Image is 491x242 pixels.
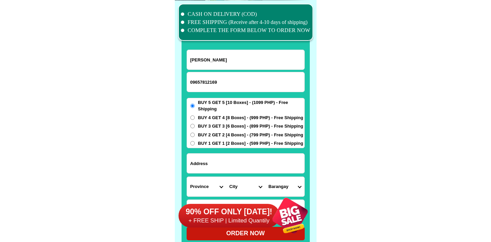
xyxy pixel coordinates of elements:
[181,26,310,34] li: COMPLETE THE FORM BELOW TO ORDER NOW
[190,141,195,145] input: BUY 1 GET 1 [2 Boxes] - (599 PHP) - Free Shipping
[190,133,195,137] input: BUY 2 GET 2 [4 Boxes] - (799 PHP) - Free Shipping
[190,115,195,120] input: BUY 4 GET 4 [8 Boxes] - (999 PHP) - Free Shipping
[179,217,280,224] h6: + FREE SHIP | Limited Quantily
[181,10,310,18] li: CASH ON DELIVERY (COD)
[226,177,265,196] select: Select district
[190,124,195,128] input: BUY 3 GET 3 [6 Boxes] - (899 PHP) - Free Shipping
[198,99,304,112] span: BUY 5 GET 5 [10 Boxes] - (1099 PHP) - Free Shipping
[187,177,226,196] select: Select province
[187,50,304,70] input: Input full_name
[265,177,304,196] select: Select commune
[187,72,304,92] input: Input phone_number
[198,132,303,138] span: BUY 2 GET 2 [4 Boxes] - (799 PHP) - Free Shipping
[181,18,310,26] li: FREE SHIPPING (Receive after 4-10 days of shipping)
[187,154,304,173] input: Input address
[179,207,280,217] h6: 90% OFF ONLY [DATE]!
[198,114,303,121] span: BUY 4 GET 4 [8 Boxes] - (999 PHP) - Free Shipping
[198,140,303,147] span: BUY 1 GET 1 [2 Boxes] - (599 PHP) - Free Shipping
[198,123,303,130] span: BUY 3 GET 3 [6 Boxes] - (899 PHP) - Free Shipping
[190,104,195,108] input: BUY 5 GET 5 [10 Boxes] - (1099 PHP) - Free Shipping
